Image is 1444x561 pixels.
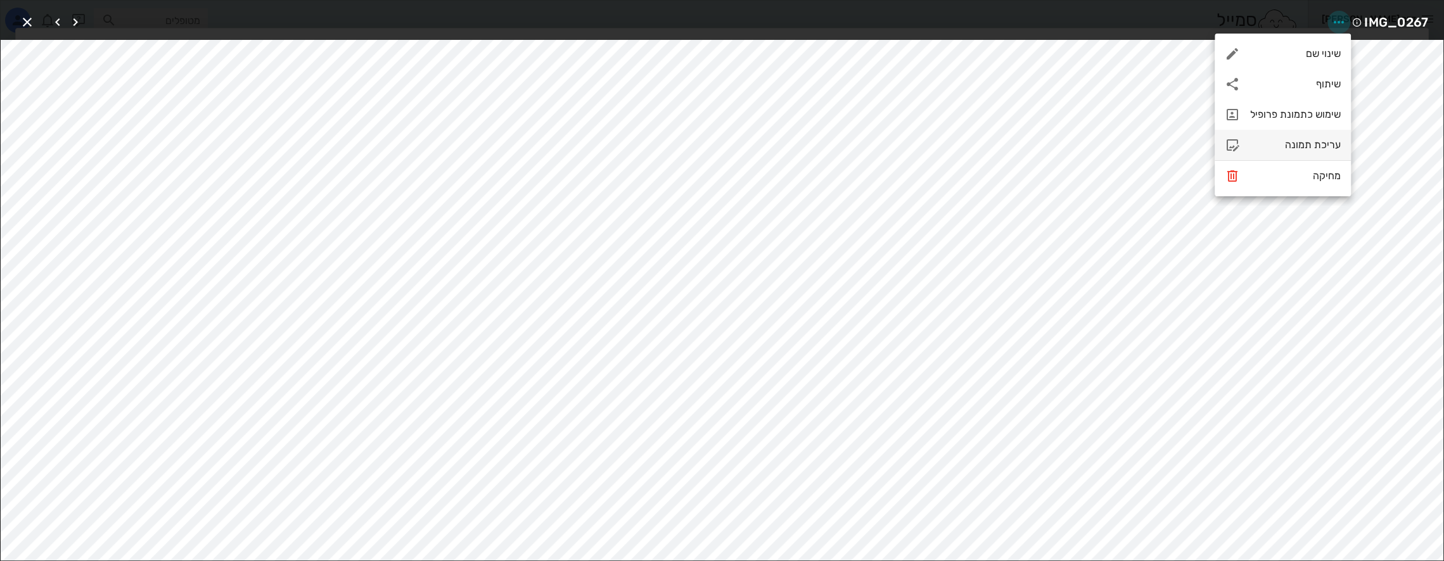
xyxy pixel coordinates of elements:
[1250,170,1341,182] div: מחיקה
[1215,69,1351,99] div: שיתוף
[1215,130,1351,160] div: עריכת תמונה
[1250,108,1341,120] div: שימוש כתמונת פרופיל
[1250,47,1341,60] div: שינוי שם
[1250,78,1341,90] div: שיתוף
[1250,139,1341,151] div: עריכת תמונה
[1364,12,1428,32] span: IMG_0267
